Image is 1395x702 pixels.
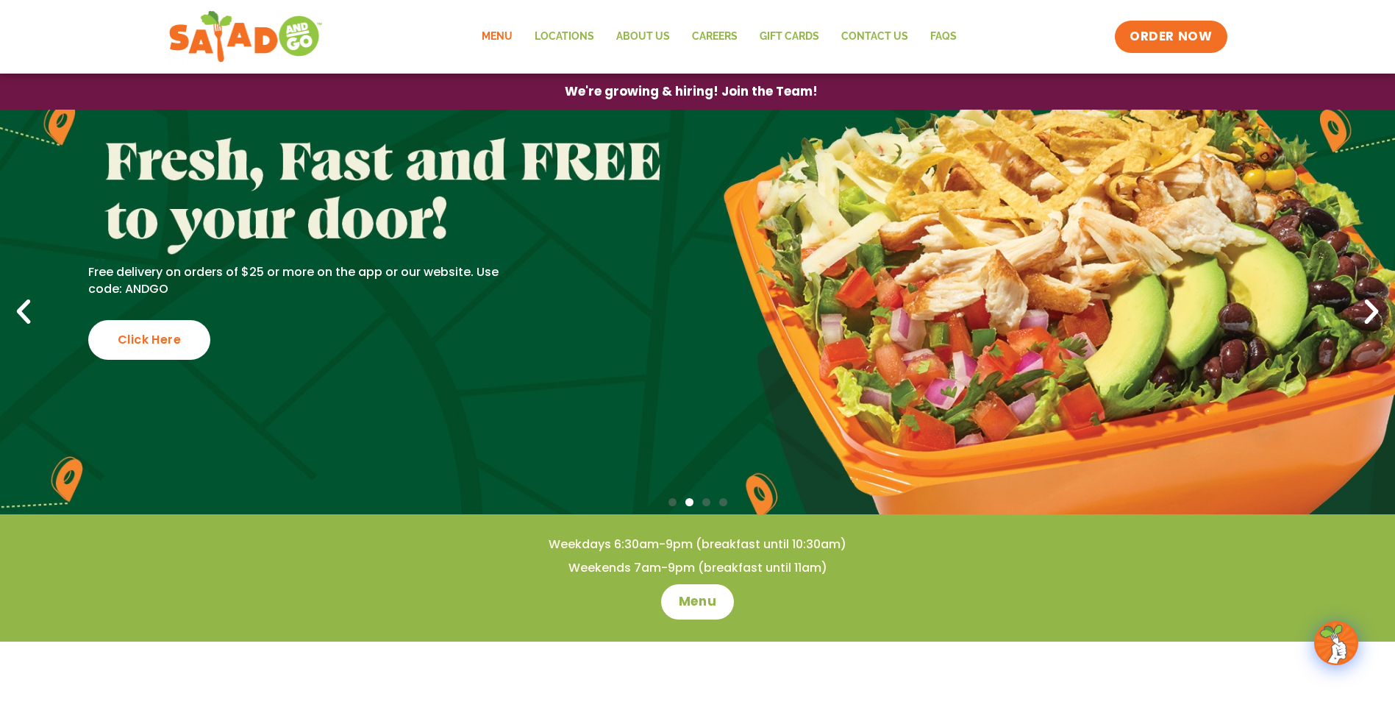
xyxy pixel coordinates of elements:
nav: Menu [471,20,968,54]
p: Free delivery on orders of $25 or more on the app or our website. Use code: ANDGO [88,264,519,297]
span: Go to slide 4 [719,498,727,506]
div: Next slide [1355,296,1388,328]
a: About Us [605,20,681,54]
a: Contact Us [830,20,919,54]
a: We're growing & hiring! Join the Team! [543,74,840,109]
a: Locations [524,20,605,54]
span: Go to slide 3 [702,498,710,506]
span: ORDER NOW [1130,28,1212,46]
a: FAQs [919,20,968,54]
div: Click Here [88,320,210,360]
div: Previous slide [7,296,40,328]
a: Careers [681,20,749,54]
a: Menu [661,584,734,620]
img: new-SAG-logo-768×292 [168,7,324,66]
span: Go to slide 1 [668,498,677,506]
h4: Weekdays 6:30am-9pm (breakfast until 10:30am) [29,536,1366,553]
span: Menu [679,593,716,611]
img: wpChatIcon [1316,623,1357,664]
span: Go to slide 2 [685,498,693,506]
a: Menu [471,20,524,54]
h4: Weekends 7am-9pm (breakfast until 11am) [29,560,1366,576]
span: We're growing & hiring! Join the Team! [565,85,818,98]
a: ORDER NOW [1115,21,1227,53]
a: GIFT CARDS [749,20,830,54]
